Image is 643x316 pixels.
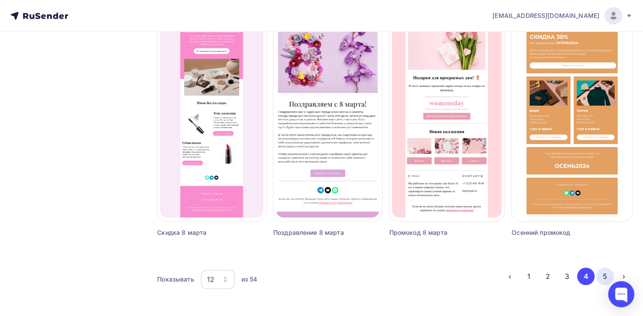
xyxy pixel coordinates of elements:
a: [EMAIL_ADDRESS][DOMAIN_NAME] [492,7,633,24]
span: [EMAIL_ADDRESS][DOMAIN_NAME] [492,11,599,20]
button: 12 [200,269,235,289]
div: Поздравление 8 марта [273,228,355,237]
button: Go to page 3 [558,268,576,285]
button: Go to page 2 [539,268,557,285]
div: из 54 [241,275,258,284]
div: Скидка 8 марта [157,228,239,237]
div: Осенний промокод [512,228,602,237]
div: Промокод 8 марта [389,228,475,237]
button: Go to page 5 [596,268,614,285]
button: Go to previous page [501,268,519,285]
div: 12 [207,274,214,285]
button: Go to page 1 [520,268,538,285]
div: Показывать [157,275,194,284]
button: Go to next page [615,268,633,285]
button: Go to page 4 [577,268,595,285]
ul: Pagination [501,268,633,285]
